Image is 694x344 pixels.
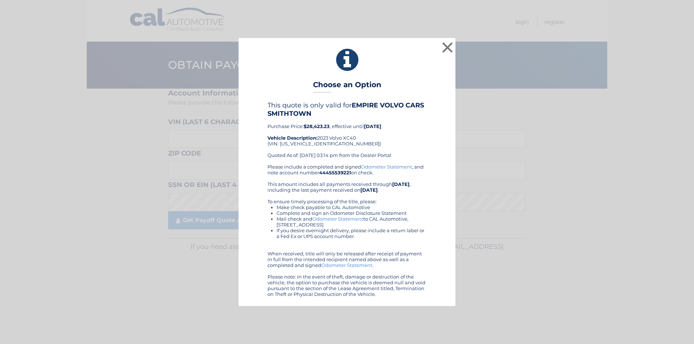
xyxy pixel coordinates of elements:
h4: This quote is only valid for [267,101,427,117]
strong: Vehicle Description: [267,135,317,141]
b: [DATE] [364,123,381,129]
button: × [440,40,455,55]
div: Please include a completed and signed , and note account number on check. This amount includes al... [267,164,427,297]
li: Mail check and to CAL Automotive, [STREET_ADDRESS] [277,216,427,228]
b: [DATE] [360,187,378,193]
a: Odometer Statement [361,164,412,170]
b: [DATE] [392,181,410,187]
li: If you desire overnight delivery, please include a return label or a Fed Ex or UPS account number. [277,228,427,239]
li: Complete and sign an Odometer Disclosure Statement [277,210,427,216]
b: 44455539221 [319,170,351,175]
h3: Choose an Option [313,80,381,93]
div: Purchase Price: , effective until 2023 Volvo XC40 (VIN: [US_VEHICLE_IDENTIFICATION_NUMBER]) Quote... [267,101,427,163]
b: $28,423.23 [304,123,330,129]
a: Odometer Statement [312,216,363,222]
b: EMPIRE VOLVO CARS SMITHTOWN [267,101,424,117]
a: Odometer Statement [321,262,372,268]
li: Make check payable to CAL Automotive [277,204,427,210]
